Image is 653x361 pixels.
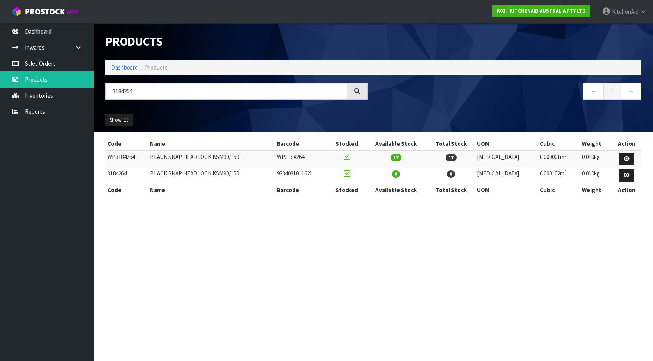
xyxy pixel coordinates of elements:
td: 0.000001m [538,150,580,167]
td: WP3184264 [275,150,329,167]
th: Total Stock [427,138,475,150]
input: Search products [105,83,347,100]
span: KitchenAid [612,8,639,15]
span: 0 [392,170,400,178]
sup: 3 [564,152,567,158]
th: Available Stock [365,184,427,196]
td: [MEDICAL_DATA] [475,150,538,167]
h1: Products [105,35,368,48]
th: UOM [475,184,538,196]
th: Action [612,184,641,196]
a: Dashboard [111,64,138,71]
span: ProStock [25,7,65,17]
th: Name [148,138,275,150]
a: ← [583,83,604,100]
th: Barcode [275,138,329,150]
th: Code [105,138,148,150]
nav: Page navigation [379,83,641,102]
th: Stocked [329,184,365,196]
th: Stocked [329,138,365,150]
td: 0.010kg [580,167,612,184]
td: 9334031011621 [275,167,329,184]
th: Code [105,184,148,196]
th: Cubic [538,184,580,196]
td: 0.000162m [538,167,580,184]
a: → [621,83,641,100]
td: BLACK SNAP HEADLOCK KSM90/150 [148,167,275,184]
td: [MEDICAL_DATA] [475,167,538,184]
sup: 3 [564,169,567,175]
th: Cubic [538,138,580,150]
th: Barcode [275,184,329,196]
th: UOM [475,138,538,150]
th: Weight [580,138,612,150]
td: WP3184264 [105,150,148,167]
span: 17 [391,154,401,161]
td: 3184264 [105,167,148,184]
th: Weight [580,184,612,196]
td: BLACK SNAP HEADLOCK KSM90/150 [148,150,275,167]
span: Products [145,64,168,71]
strong: K01 - KITCHENAID AUSTRALIA PTY LTD [497,7,586,14]
th: Available Stock [365,138,427,150]
a: 1 [603,83,621,100]
th: Action [612,138,641,150]
span: 0 [447,170,455,178]
span: 17 [446,154,457,161]
th: Total Stock [427,184,475,196]
small: WMS [66,9,79,16]
td: 0.010kg [580,150,612,167]
img: cube-alt.png [12,7,21,16]
button: Show: 10 [105,114,133,126]
th: Name [148,184,275,196]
